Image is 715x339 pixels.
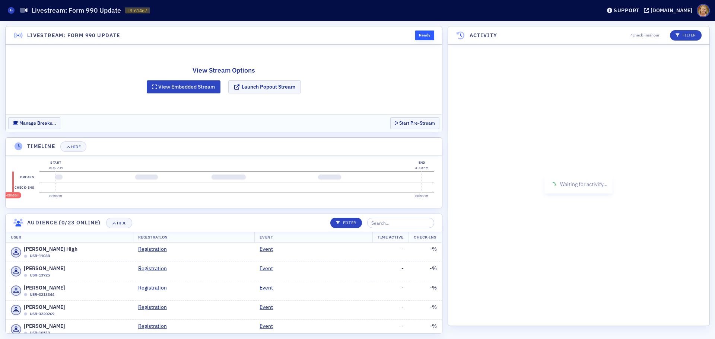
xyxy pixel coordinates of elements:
[260,303,279,311] a: Event
[49,160,63,165] div: Start
[27,219,101,227] h4: Audience (0/23 online)
[372,243,409,262] td: -
[133,232,255,243] th: Registration
[390,117,439,129] button: Start Pre-Stream
[644,8,695,13] button: [DOMAIN_NAME]
[630,32,660,38] span: 4 check-ins/hour
[6,232,133,243] th: User
[30,272,50,278] span: USR-13725
[30,292,54,298] span: USR-3213344
[117,221,127,225] div: Hide
[106,218,132,228] button: Hide
[254,232,372,243] th: Event
[670,30,702,41] button: Filter
[409,243,442,262] td: - %
[138,265,172,272] a: Registration
[138,245,172,253] a: Registration
[409,320,442,339] td: - %
[127,7,147,14] span: LS-61467
[138,303,172,311] a: Registration
[614,7,639,14] div: Support
[651,7,692,14] div: [DOMAIN_NAME]
[24,274,27,277] div: Offline
[27,32,120,39] h4: Livestream: Form 990 Update
[336,220,356,226] p: Filter
[8,117,60,129] button: Manage Breaks…
[372,281,409,300] td: -
[24,255,27,258] div: Offline
[372,232,409,243] th: Time Active
[409,232,442,243] th: Check-Ins
[330,218,362,228] button: Filter
[71,145,81,149] div: Hide
[260,284,279,292] a: Event
[372,300,409,320] td: -
[24,312,27,316] div: Offline
[138,284,172,292] a: Registration
[260,322,279,330] a: Event
[24,265,65,272] span: [PERSON_NAME]
[147,65,301,75] h2: View Stream Options
[260,245,279,253] a: Event
[367,218,434,228] input: Search…
[30,311,54,317] span: USR-3220269
[228,80,301,93] button: Launch Popout Stream
[19,172,36,182] label: Breaks
[409,262,442,281] td: - %
[372,320,409,339] td: -
[260,265,279,272] a: Event
[6,193,19,197] time: -00h55m
[24,303,65,311] span: [PERSON_NAME]
[409,281,442,300] td: - %
[697,4,710,17] span: Profile
[470,32,498,39] h4: Activity
[409,300,442,320] td: - %
[415,194,429,198] time: 08h00m
[27,143,55,150] h4: Timeline
[24,322,65,330] span: [PERSON_NAME]
[676,32,696,38] p: Filter
[30,330,50,336] span: USR-10513
[30,253,50,259] span: USR-11038
[49,194,63,198] time: 00h00m
[138,322,172,330] a: Registration
[49,166,63,170] time: 8:30 AM
[24,284,65,292] span: [PERSON_NAME]
[147,80,220,93] button: View Embedded Stream
[415,160,428,165] div: End
[415,31,434,40] div: Ready
[24,332,27,335] div: Offline
[24,245,77,253] span: [PERSON_NAME] High
[60,141,86,152] button: Hide
[415,166,428,170] time: 4:30 PM
[13,182,35,193] label: Check-ins
[372,262,409,281] td: -
[24,293,27,296] div: Offline
[32,6,121,15] h1: Livestream: Form 990 Update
